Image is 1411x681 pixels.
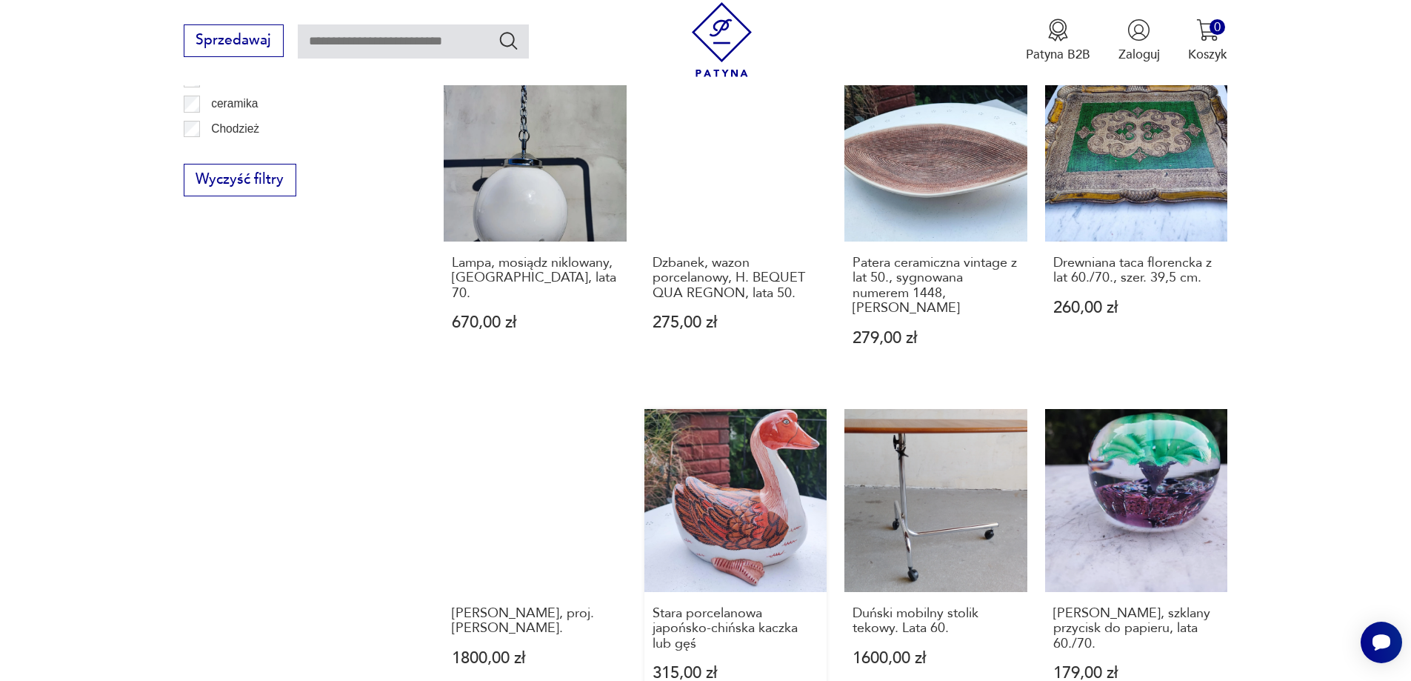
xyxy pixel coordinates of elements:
[653,665,819,681] p: 315,00 zł
[844,59,1027,380] a: Patera ceramiczna vintage z lat 50., sygnowana numerem 1448, Ceramika JomazePatera ceramiczna vin...
[452,256,618,301] h3: Lampa, mosiądz niklowany, [GEOGRAPHIC_DATA], lata 70.
[184,164,296,196] button: Wyczyść filtry
[444,59,627,380] a: Lampa, mosiądz niklowany, Murano, lata 70.Lampa, mosiądz niklowany, [GEOGRAPHIC_DATA], lata 70.67...
[1188,46,1227,63] p: Koszyk
[452,315,618,330] p: 670,00 zł
[653,606,819,651] h3: Stara porcelanowa japońsko-chińska kaczka lub gęś
[644,59,827,380] a: Dzbanek, wazon porcelanowy, H. BEQUET QUA REGNON, lata 50.Dzbanek, wazon porcelanowy, H. BEQUET Q...
[853,651,1019,666] p: 1600,00 zł
[498,30,519,51] button: Szukaj
[1053,665,1220,681] p: 179,00 zł
[1047,19,1070,41] img: Ikona medalu
[1045,59,1228,380] a: Drewniana taca florencka z lat 60./70., szer. 39,5 cm.Drewniana taca florencka z lat 60./70., sze...
[184,24,284,57] button: Sprzedawaj
[1053,256,1220,286] h3: Drewniana taca florencka z lat 60./70., szer. 39,5 cm.
[853,606,1019,637] h3: Duński mobilny stolik tekowy. Lata 60.
[1026,19,1090,63] a: Ikona medaluPatyna B2B
[1210,19,1225,35] div: 0
[684,2,759,77] img: Patyna - sklep z meblami i dekoracjami vintage
[1188,19,1227,63] button: 0Koszyk
[1053,606,1220,651] h3: [PERSON_NAME], szklany przycisk do papieru, lata 60./70.
[653,315,819,330] p: 275,00 zł
[1196,19,1219,41] img: Ikona koszyka
[452,606,618,637] h3: [PERSON_NAME], proj. [PERSON_NAME].
[853,256,1019,316] h3: Patera ceramiczna vintage z lat 50., sygnowana numerem 1448, [PERSON_NAME]
[1118,46,1160,63] p: Zaloguj
[1127,19,1150,41] img: Ikonka użytkownika
[184,36,284,47] a: Sprzedawaj
[211,144,256,164] p: Ćmielów
[653,256,819,301] h3: Dzbanek, wazon porcelanowy, H. BEQUET QUA REGNON, lata 50.
[1053,300,1220,316] p: 260,00 zł
[452,651,618,666] p: 1800,00 zł
[1026,46,1090,63] p: Patyna B2B
[853,330,1019,346] p: 279,00 zł
[1118,19,1160,63] button: Zaloguj
[1026,19,1090,63] button: Patyna B2B
[1361,622,1402,663] iframe: Smartsupp widget button
[211,94,258,113] p: ceramika
[211,119,259,139] p: Chodzież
